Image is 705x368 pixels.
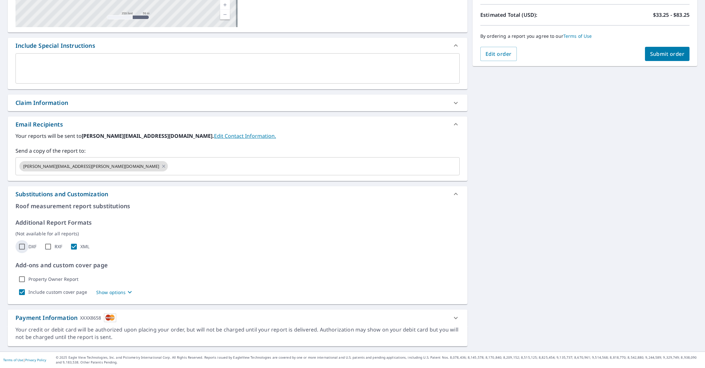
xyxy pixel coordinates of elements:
[55,244,62,250] label: RXF
[80,244,89,250] label: XML
[485,50,512,57] span: Edit order
[8,38,467,53] div: Include Special Instructions
[3,358,23,362] a: Terms of Use
[15,326,460,341] div: Your credit or debit card will be authorized upon placing your order, but will not be charged unt...
[15,190,108,199] div: Substitutions and Customization
[15,98,68,107] div: Claim Information
[563,33,592,39] a: Terms of Use
[15,132,460,140] label: Your reports will be sent to
[15,147,460,155] label: Send a copy of the report to:
[19,163,163,169] span: [PERSON_NAME][EMAIL_ADDRESS][PERSON_NAME][DOMAIN_NAME]
[56,355,702,365] p: © 2025 Eagle View Technologies, Inc. and Pictometry International Corp. All Rights Reserved. Repo...
[96,288,134,296] button: Show options
[480,33,690,39] p: By ordering a report you agree to our
[8,117,467,132] div: Email Recipients
[15,313,116,322] div: Payment Information
[19,161,168,171] div: [PERSON_NAME][EMAIL_ADDRESS][PERSON_NAME][DOMAIN_NAME]
[104,313,116,322] img: cardImage
[25,358,46,362] a: Privacy Policy
[15,230,460,237] p: (Not available for all reports)
[220,10,230,19] a: Current Level 17, Zoom Out
[653,11,690,19] p: $33.25 - $83.25
[650,50,685,57] span: Submit order
[28,244,36,250] label: DXF
[8,95,467,111] div: Claim Information
[15,261,460,270] p: Add-ons and custom cover page
[28,276,78,282] label: Property Owner Report
[15,41,95,50] div: Include Special Instructions
[15,218,460,227] p: Additional Report Formats
[80,313,101,322] div: XXXX8658
[214,132,276,139] a: EditContactInfo
[480,11,585,19] p: Estimated Total (USD):
[8,186,467,202] div: Substitutions and Customization
[645,47,690,61] button: Submit order
[28,289,87,295] label: Include custom cover page
[480,47,517,61] button: Edit order
[15,120,63,129] div: Email Recipients
[15,202,460,210] p: Roof measurement report substitutions
[8,310,467,326] div: Payment InformationXXXX8658cardImage
[82,132,214,139] b: [PERSON_NAME][EMAIL_ADDRESS][DOMAIN_NAME].
[96,289,126,296] p: Show options
[3,358,46,362] p: |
